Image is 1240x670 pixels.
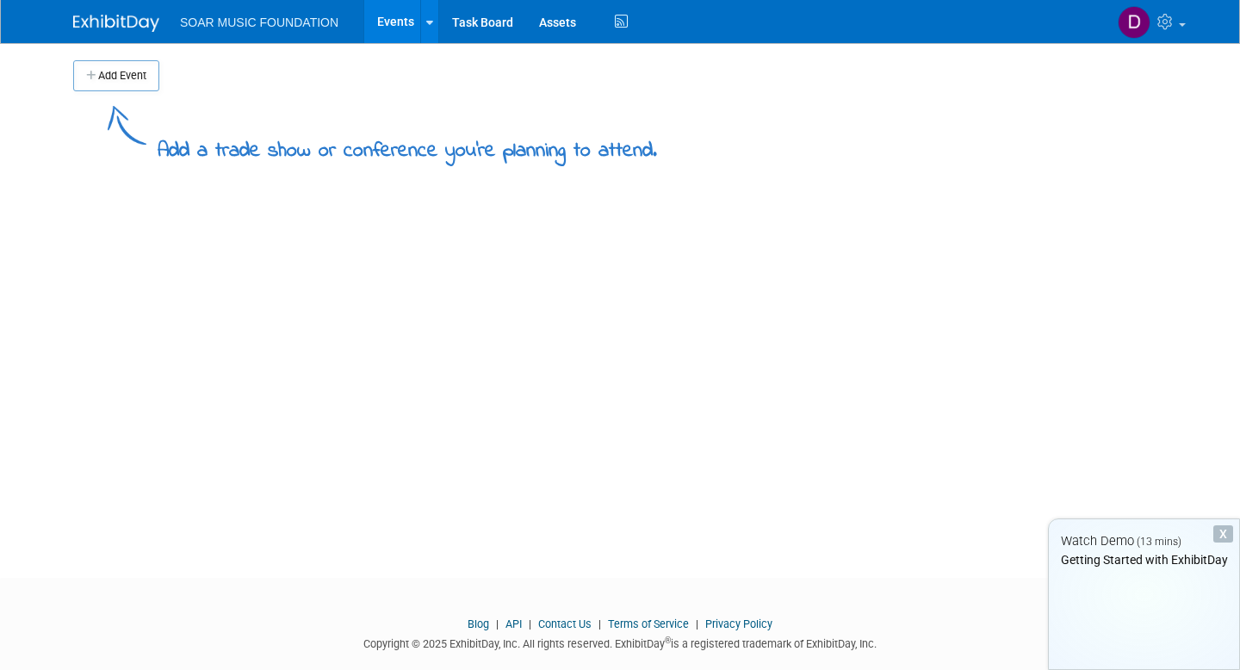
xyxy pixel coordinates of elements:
button: Add Event [73,60,159,91]
img: ExhibitDay [73,15,159,32]
a: Contact Us [538,617,592,630]
sup: ® [665,636,671,645]
span: | [492,617,503,630]
a: Terms of Service [608,617,689,630]
span: | [594,617,605,630]
div: Add a trade show or conference you're planning to attend. [158,124,657,166]
a: API [505,617,522,630]
div: Getting Started with ExhibitDay [1049,551,1239,568]
div: Dismiss [1213,525,1233,543]
span: (13 mins) [1137,536,1181,548]
a: Privacy Policy [705,617,772,630]
span: | [691,617,703,630]
a: Blog [468,617,489,630]
div: Watch Demo [1049,532,1239,550]
span: SOAR MUSIC FOUNDATION [180,16,338,29]
span: | [524,617,536,630]
img: Devonrick Jefferson [1118,6,1150,39]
